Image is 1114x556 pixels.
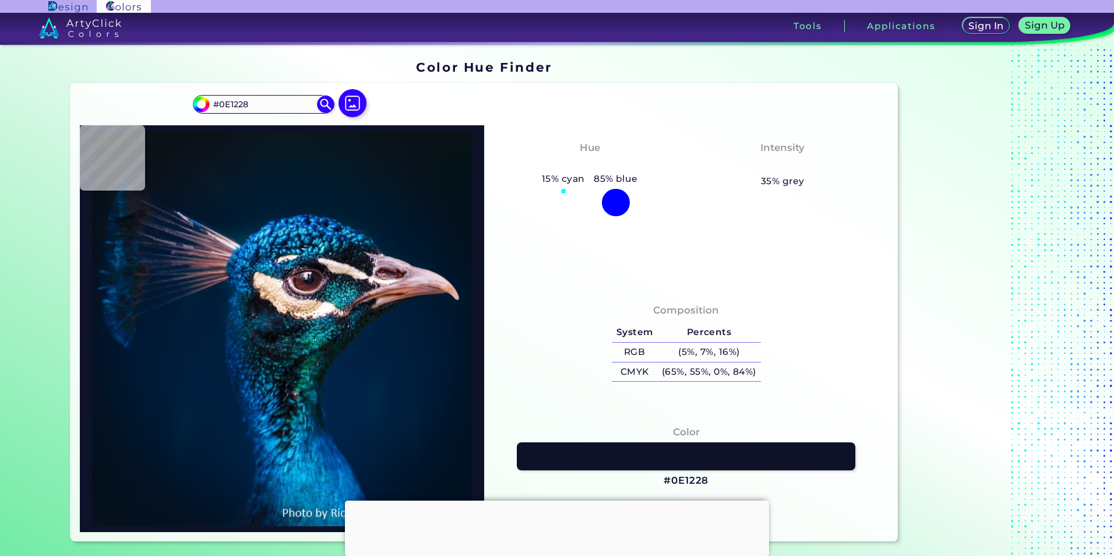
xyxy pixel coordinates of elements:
[755,158,810,172] h3: Medium
[580,139,600,156] h4: Hue
[760,139,805,156] h4: Intensity
[537,171,589,186] h5: 15% cyan
[1022,19,1068,33] a: Sign Up
[339,89,366,117] img: icon picture
[970,22,1002,30] h5: Sign In
[48,1,87,12] img: ArtyClick Design logo
[416,58,552,76] h1: Color Hue Finder
[345,501,769,553] iframe: Advertisement
[39,17,121,38] img: logo_artyclick_colors_white.svg
[1027,21,1063,30] h5: Sign Up
[867,22,935,30] h3: Applications
[903,56,1048,546] iframe: Advertisement
[761,174,805,189] h5: 35% grey
[965,19,1008,33] a: Sign In
[653,302,719,319] h4: Composition
[657,343,760,362] h5: (5%, 7%, 16%)
[612,363,657,382] h5: CMYK
[209,96,318,112] input: type color..
[673,424,700,441] h4: Color
[794,22,822,30] h3: Tools
[552,158,628,172] h3: Tealish Blue
[317,96,334,113] img: icon search
[612,343,657,362] h5: RGB
[657,363,760,382] h5: (65%, 55%, 0%, 84%)
[589,171,642,186] h5: 85% blue
[657,323,760,342] h5: Percents
[86,131,478,526] img: img_pavlin.jpg
[664,474,708,488] h3: #0E1228
[612,323,657,342] h5: System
